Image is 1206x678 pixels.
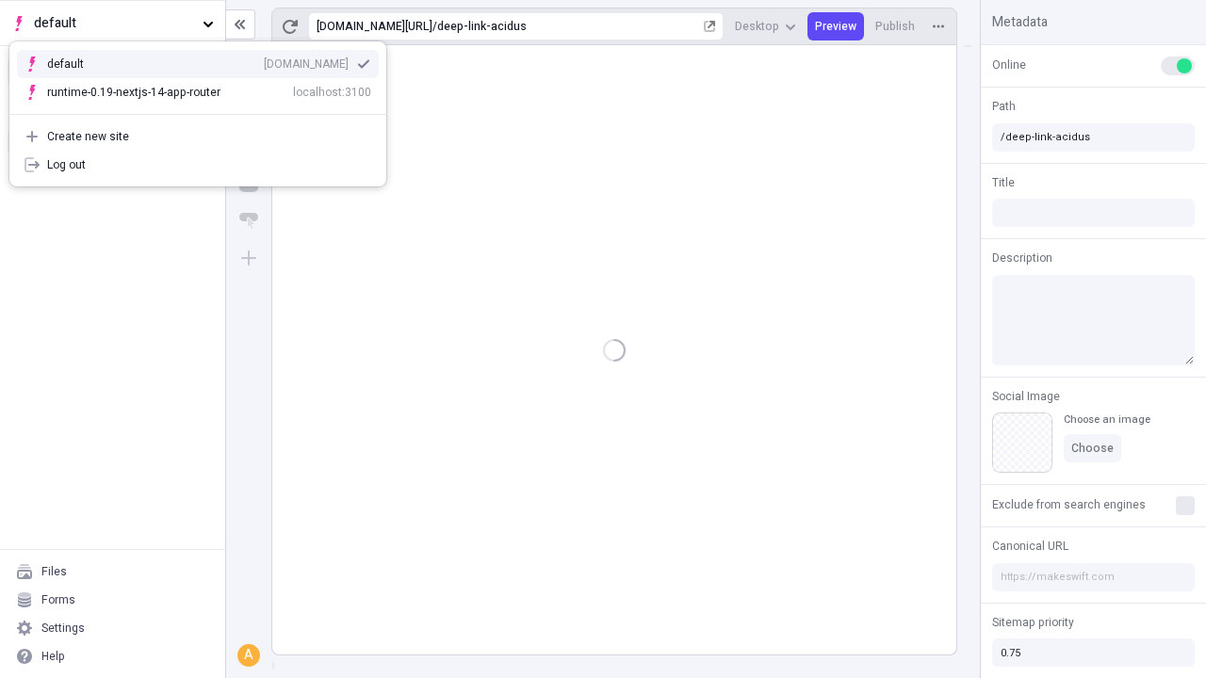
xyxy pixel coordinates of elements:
div: / [432,19,437,34]
input: https://makeswift.com [992,563,1195,591]
span: Description [992,250,1052,266]
div: [DOMAIN_NAME] [264,56,349,72]
div: A [239,646,258,665]
div: runtime-0.19-nextjs-14-app-router [47,85,220,100]
div: Files [41,564,67,579]
span: Path [992,98,1016,115]
div: localhost:3100 [293,85,371,100]
span: Exclude from search engines [992,496,1146,513]
span: Preview [815,19,856,34]
div: Forms [41,592,75,607]
span: default [34,13,195,34]
span: Online [992,56,1026,73]
span: Publish [875,19,915,34]
span: Canonical URL [992,538,1068,555]
div: [URL][DOMAIN_NAME] [317,19,432,34]
span: Sitemap priority [992,614,1074,631]
div: deep-link-acidus [437,19,700,34]
div: Suggestions [9,42,386,114]
span: Choose [1071,441,1114,456]
div: Help [41,649,65,664]
span: Title [992,174,1015,191]
div: default [47,56,113,72]
button: Button [232,203,266,237]
button: Preview [807,12,864,40]
button: Desktop [727,12,804,40]
div: Settings [41,621,85,636]
span: Social Image [992,388,1060,405]
button: Publish [868,12,922,40]
span: Desktop [735,19,779,34]
div: Choose an image [1064,412,1150,427]
button: Choose [1064,434,1121,462]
